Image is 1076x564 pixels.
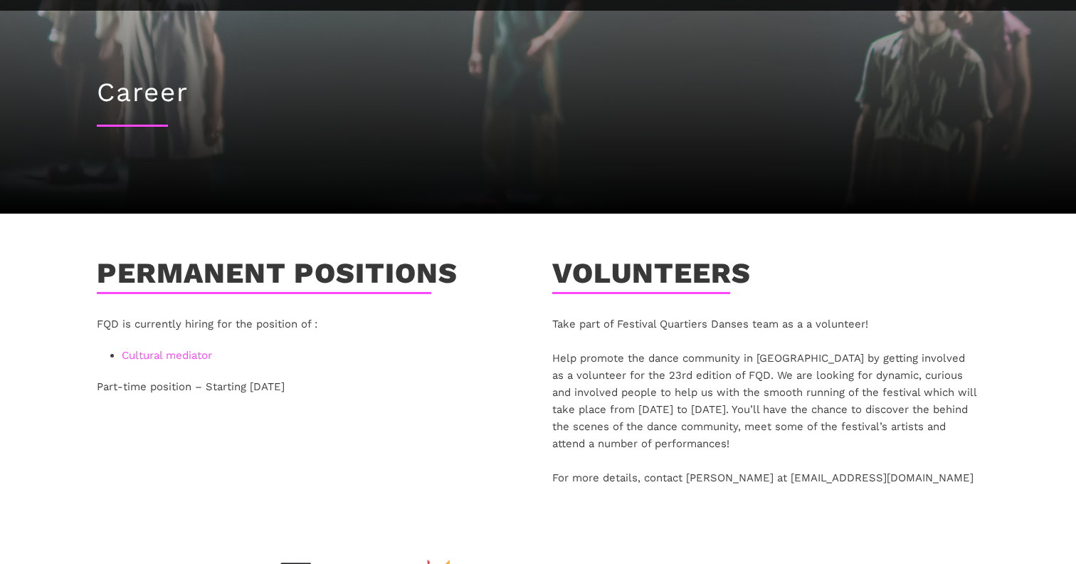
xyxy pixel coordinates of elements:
p: FQD is currently hiring for the position of : [97,315,524,333]
h3: Volunteers [552,256,751,292]
h3: Permanent positions [97,256,458,292]
div: For more details, contact [PERSON_NAME] at [EMAIL_ADDRESS][DOMAIN_NAME] [552,469,979,486]
div: Take part of Festival Quartiers Danses team as a a volunteer! [552,315,979,333]
h1: Career [97,77,979,108]
a: Cultural mediator [122,349,212,362]
p: Part-time position – Starting [DATE] [97,378,524,395]
div: Help promote the dance community in [GEOGRAPHIC_DATA] by getting involved as a volunteer for the ... [552,350,979,452]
